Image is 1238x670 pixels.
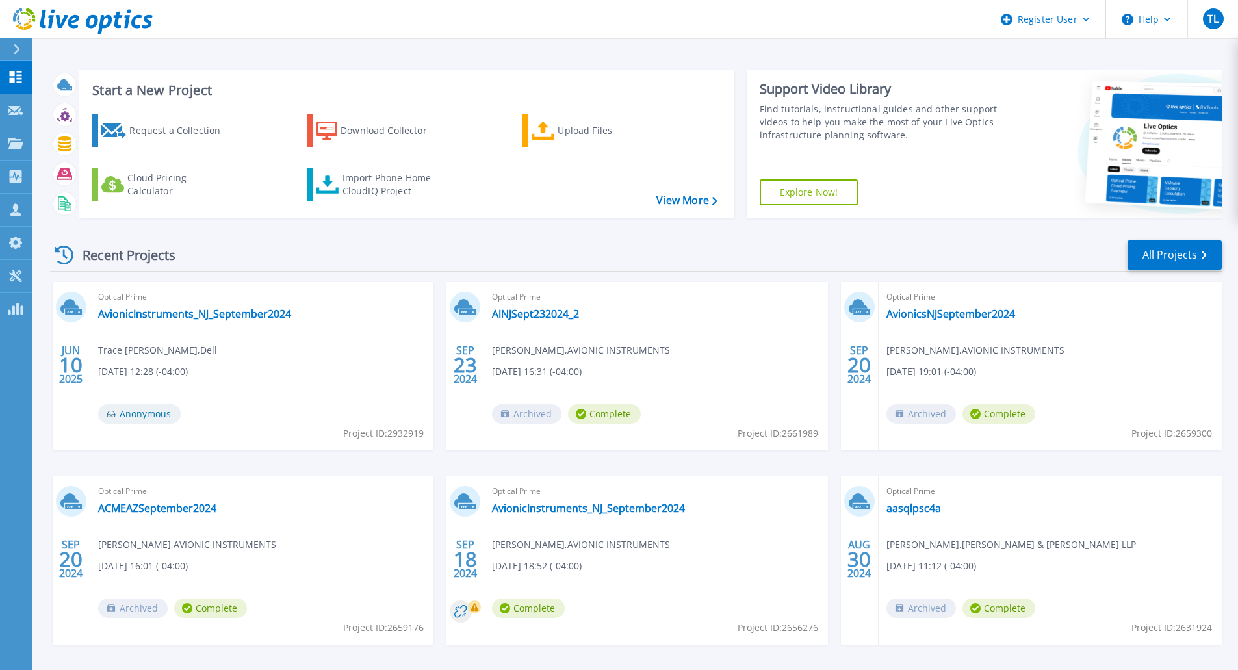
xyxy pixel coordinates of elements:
span: Anonymous [98,404,181,424]
div: Support Video Library [760,81,1002,97]
span: [PERSON_NAME] , AVIONIC INSTRUMENTS [492,537,670,552]
span: Complete [962,599,1035,618]
div: Upload Files [558,118,662,144]
span: Trace [PERSON_NAME] , Dell [98,343,217,357]
div: SEP 2024 [453,535,478,583]
span: Project ID: 2659176 [343,621,424,635]
a: AvionicInstruments_NJ_September2024 [492,502,685,515]
span: Complete [568,404,641,424]
span: Project ID: 2659300 [1131,426,1212,441]
span: 10 [59,359,83,370]
span: [DATE] 11:12 (-04:00) [886,559,976,573]
span: Optical Prime [886,484,1214,498]
a: Request a Collection [92,114,237,147]
span: Optical Prime [98,290,426,304]
span: Archived [98,599,168,618]
span: 18 [454,554,477,565]
a: aasqlpsc4a [886,502,941,515]
span: Archived [886,404,956,424]
a: AvionicsNJSeptember2024 [886,307,1015,320]
a: ACMEAZSeptember2024 [98,502,216,515]
span: 23 [454,359,477,370]
span: [DATE] 12:28 (-04:00) [98,365,188,379]
span: [DATE] 16:01 (-04:00) [98,559,188,573]
a: Upload Files [522,114,667,147]
span: Project ID: 2932919 [343,426,424,441]
div: Recent Projects [50,239,193,271]
span: 30 [847,554,871,565]
a: Cloud Pricing Calculator [92,168,237,201]
span: TL [1207,14,1219,24]
div: Import Phone Home CloudIQ Project [342,172,444,198]
span: [DATE] 19:01 (-04:00) [886,365,976,379]
a: All Projects [1128,240,1222,270]
span: Optical Prime [492,290,819,304]
span: Archived [492,404,561,424]
span: [PERSON_NAME] , AVIONIC INSTRUMENTS [492,343,670,357]
a: AINJSept232024_2 [492,307,579,320]
span: 20 [59,554,83,565]
span: Optical Prime [98,484,426,498]
span: Project ID: 2656276 [738,621,818,635]
span: Complete [492,599,565,618]
a: Download Collector [307,114,452,147]
span: [PERSON_NAME] , AVIONIC INSTRUMENTS [886,343,1064,357]
div: AUG 2024 [847,535,871,583]
a: AvionicInstruments_NJ_September2024 [98,307,291,320]
span: Project ID: 2661989 [738,426,818,441]
span: Project ID: 2631924 [1131,621,1212,635]
span: Complete [962,404,1035,424]
h3: Start a New Project [92,83,717,97]
div: Cloud Pricing Calculator [127,172,231,198]
div: SEP 2024 [453,341,478,389]
div: Download Collector [341,118,445,144]
div: Request a Collection [129,118,233,144]
span: Archived [886,599,956,618]
span: [PERSON_NAME] , AVIONIC INSTRUMENTS [98,537,276,552]
span: 20 [847,359,871,370]
div: SEP 2024 [847,341,871,389]
a: View More [656,194,717,207]
span: Complete [174,599,247,618]
span: Optical Prime [886,290,1214,304]
span: [DATE] 16:31 (-04:00) [492,365,582,379]
span: [PERSON_NAME] , [PERSON_NAME] & [PERSON_NAME] LLP [886,537,1136,552]
span: [DATE] 18:52 (-04:00) [492,559,582,573]
div: JUN 2025 [58,341,83,389]
div: Find tutorials, instructional guides and other support videos to help you make the most of your L... [760,103,1002,142]
a: Explore Now! [760,179,858,205]
span: Optical Prime [492,484,819,498]
div: SEP 2024 [58,535,83,583]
